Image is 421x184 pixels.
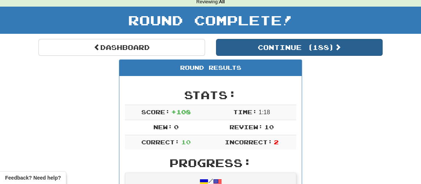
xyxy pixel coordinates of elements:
span: 2 [274,138,279,145]
button: Continue (188) [216,39,383,56]
span: Open feedback widget [5,174,61,181]
span: Score: [141,108,170,115]
span: 0 [174,123,179,130]
h2: Progress: [125,157,296,169]
span: Correct: [141,138,179,145]
div: Round Results [119,60,302,76]
a: Dashboard [38,39,205,56]
span: 1 : 18 [258,109,270,115]
h1: Round Complete! [3,13,418,28]
span: 10 [181,138,190,145]
span: Review: [229,123,262,130]
h2: Stats: [125,89,296,101]
span: New: [153,123,172,130]
span: Incorrect: [224,138,272,145]
span: 10 [264,123,274,130]
span: + 108 [171,108,190,115]
span: Time: [233,108,257,115]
